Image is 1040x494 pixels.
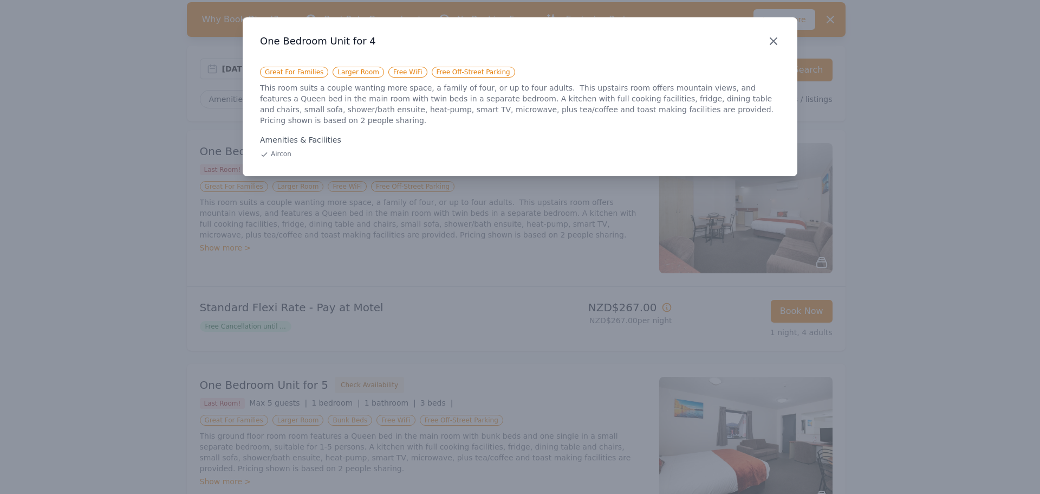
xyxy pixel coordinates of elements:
div: Amenities & Facilities [260,134,780,145]
span: Free WiFi [388,67,427,78]
p: This room suits a couple wanting more space, a family of four, or up to four adults. This upstair... [260,82,780,126]
span: Free Off-Street Parking [432,67,515,78]
span: Aircon [271,150,291,158]
h3: One Bedroom Unit for 4 [260,35,780,48]
span: Great For Families [260,67,328,78]
span: Larger Room [333,67,384,78]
